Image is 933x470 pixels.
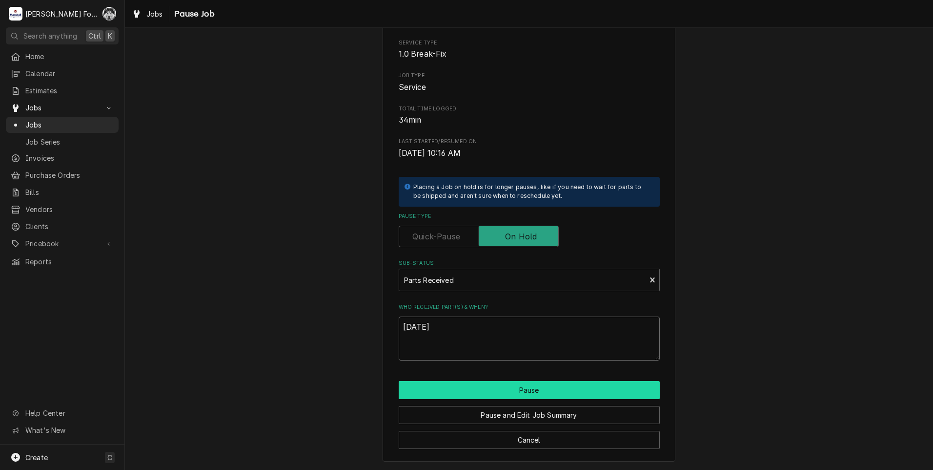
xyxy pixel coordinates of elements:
[399,406,660,424] button: Pause and Edit Job Summary
[399,138,660,159] div: Last Started/Resumed On
[6,218,119,235] a: Clients
[107,452,112,463] span: C
[25,120,114,130] span: Jobs
[399,303,660,311] label: Who received part(s) & when?
[25,425,113,435] span: What's New
[399,424,660,449] div: Button Group Row
[25,103,99,113] span: Jobs
[25,51,114,62] span: Home
[399,114,660,126] span: Total Time Logged
[6,65,119,82] a: Calendar
[9,7,22,21] div: M
[399,115,422,125] span: 34min
[6,100,119,116] a: Go to Jobs
[6,48,119,64] a: Home
[399,149,461,158] span: [DATE] 10:16 AM
[146,9,163,19] span: Jobs
[25,187,114,197] span: Bills
[399,105,660,126] div: Total Time Logged
[399,381,660,399] button: Pause
[399,213,660,220] label: Pause Type
[102,7,116,21] div: C(
[399,213,660,247] div: Pause Type
[399,148,660,159] span: Last Started/Resumed On
[6,184,119,200] a: Bills
[399,83,426,92] span: Service
[399,138,660,146] span: Last Started/Resumed On
[25,221,114,232] span: Clients
[128,6,167,22] a: Jobs
[171,7,215,21] span: Pause Job
[25,9,97,19] div: [PERSON_NAME] Food Equipment Service
[25,238,99,249] span: Pricebook
[399,381,660,449] div: Button Group
[399,431,660,449] button: Cancel
[399,72,660,80] span: Job Type
[108,31,112,41] span: K
[6,83,119,99] a: Estimates
[23,31,77,41] span: Search anything
[25,408,113,418] span: Help Center
[6,201,119,217] a: Vendors
[399,381,660,399] div: Button Group Row
[25,153,114,163] span: Invoices
[399,399,660,424] div: Button Group Row
[25,204,114,214] span: Vendors
[399,259,660,291] div: Sub-Status
[399,303,660,361] div: Who received part(s) & when?
[399,105,660,113] span: Total Time Logged
[413,183,650,201] div: Placing a Job on hold is for longer pauses, like if you need to wait for parts to be shipped and ...
[399,49,447,59] span: 1.0 Break-Fix
[6,422,119,438] a: Go to What's New
[25,453,48,462] span: Create
[6,254,119,270] a: Reports
[399,39,660,60] div: Service Type
[6,405,119,421] a: Go to Help Center
[399,48,660,60] span: Service Type
[399,39,660,47] span: Service Type
[9,7,22,21] div: Marshall Food Equipment Service's Avatar
[25,256,114,267] span: Reports
[6,134,119,150] a: Job Series
[6,235,119,252] a: Go to Pricebook
[399,82,660,93] span: Job Type
[102,7,116,21] div: Chris Murphy (103)'s Avatar
[399,259,660,267] label: Sub-Status
[6,27,119,44] button: Search anythingCtrlK
[399,72,660,93] div: Job Type
[25,85,114,96] span: Estimates
[88,31,101,41] span: Ctrl
[25,170,114,180] span: Purchase Orders
[6,117,119,133] a: Jobs
[6,167,119,183] a: Purchase Orders
[25,137,114,147] span: Job Series
[6,150,119,166] a: Invoices
[25,68,114,79] span: Calendar
[399,317,660,361] textarea: [DATE]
